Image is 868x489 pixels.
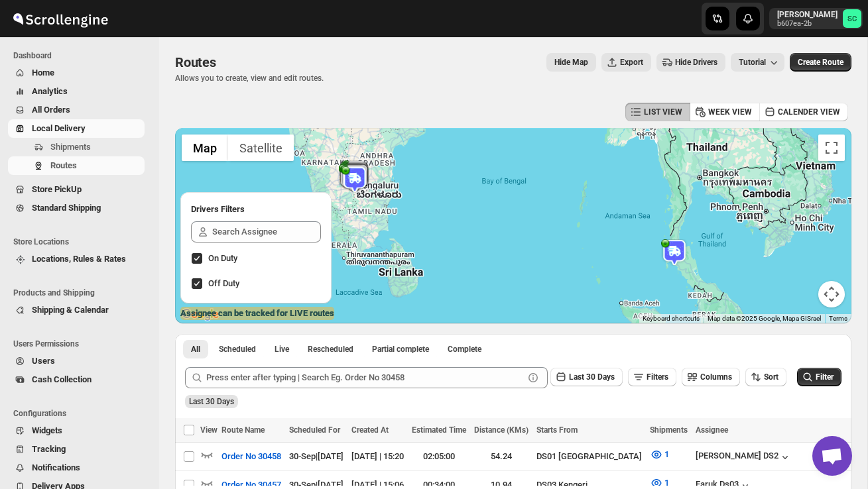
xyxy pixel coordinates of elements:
span: Notifications [32,462,80,472]
button: Columns [682,368,740,386]
span: Distance (KMs) [474,425,528,435]
span: Order No 30458 [221,450,281,463]
span: All [191,344,200,354]
button: Filter [797,368,841,386]
span: Sort [764,372,778,382]
span: Columns [700,372,732,382]
div: DS01 [GEOGRAPHIC_DATA] [536,450,642,463]
span: Shipments [50,142,91,152]
span: Last 30 Days [569,372,615,382]
span: Last 30 Days [189,397,234,406]
span: Analytics [32,86,68,96]
span: WEEK VIEW [708,107,752,117]
span: Dashboard [13,50,150,61]
button: CALENDER VIEW [759,103,848,121]
button: LIST VIEW [625,103,690,121]
span: 30-Sep | [DATE] [289,451,343,461]
span: Filters [647,372,668,382]
button: Last 30 Days [550,368,623,386]
button: Show street map [182,135,228,161]
span: View [200,425,217,435]
span: Off Duty [208,278,239,288]
img: ScrollEngine [11,2,110,35]
div: [DATE] | 15:20 [351,450,404,463]
span: Widgets [32,425,62,435]
button: Cash Collection [8,370,145,389]
button: Shipping & Calendar [8,301,145,319]
div: 54.24 [474,450,528,463]
span: Users Permissions [13,339,150,349]
button: Map action label [546,53,596,72]
button: All routes [183,340,208,358]
button: Sort [745,368,786,386]
h2: Drivers Filters [191,203,321,216]
span: Filter [816,372,834,382]
button: Analytics [8,82,145,101]
img: Google [178,306,222,323]
span: Home [32,68,54,78]
span: Local Delivery [32,123,86,133]
a: Terms (opens in new tab) [829,315,847,322]
span: Users [32,356,55,366]
button: Routes [8,156,145,175]
span: Scheduled [219,344,256,354]
input: Search Assignee [212,221,321,243]
span: Live [275,344,289,354]
button: Shipments [8,138,145,156]
span: Map data ©2025 Google, Mapa GISrael [708,315,821,322]
span: Sanjay chetri [843,9,861,28]
button: Export [601,53,651,72]
label: Assignee can be tracked for LIVE routes [180,307,334,320]
p: Allows you to create, view and edit routes. [175,73,324,83]
span: Store Locations [13,237,150,247]
span: Rescheduled [308,344,353,354]
button: Notifications [8,459,145,477]
span: Products and Shipping [13,288,150,298]
span: Created At [351,425,389,435]
button: Locations, Rules & Rates [8,250,145,268]
button: WEEK VIEW [690,103,760,121]
span: Create Route [798,57,843,68]
span: Starts From [536,425,578,435]
span: 1 [664,478,669,488]
span: Hide Map [554,57,588,68]
button: Map camera controls [818,281,845,307]
input: Press enter after typing | Search Eg. Order No 30458 [206,367,524,388]
button: Widgets [8,421,145,440]
button: Show satellite imagery [228,135,294,161]
span: Standard Shipping [32,203,101,213]
span: Partial complete [372,344,429,354]
button: 1 [642,444,677,465]
span: LIST VIEW [644,107,682,117]
span: All Orders [32,105,70,115]
span: Scheduled For [289,425,340,435]
span: CALENDER VIEW [778,107,840,117]
span: Shipments [650,425,688,435]
span: Estimated Time [412,425,466,435]
span: Shipping & Calendar [32,305,109,315]
button: User menu [769,8,863,29]
button: Filters [628,368,676,386]
span: 1 [664,449,669,459]
text: SC [847,15,857,23]
span: Tutorial [739,58,766,67]
button: Users [8,352,145,370]
span: Route Name [221,425,265,435]
button: Keyboard shortcuts [643,314,700,323]
span: Tracking [32,444,66,454]
button: Order No 30458 [214,446,289,467]
button: All Orders [8,101,145,119]
span: Cash Collection [32,374,92,384]
span: Routes [50,160,77,170]
div: 02:05:00 [412,450,466,463]
span: Routes [175,54,216,70]
button: Create Route [790,53,851,72]
span: Complete [448,344,481,354]
span: Assignee [696,425,728,435]
a: Open this area in Google Maps (opens a new window) [178,306,222,323]
button: [PERSON_NAME] DS2 [696,451,792,464]
button: Tutorial [731,53,784,72]
span: Locations, Rules & Rates [32,254,126,264]
button: Tracking [8,440,145,459]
